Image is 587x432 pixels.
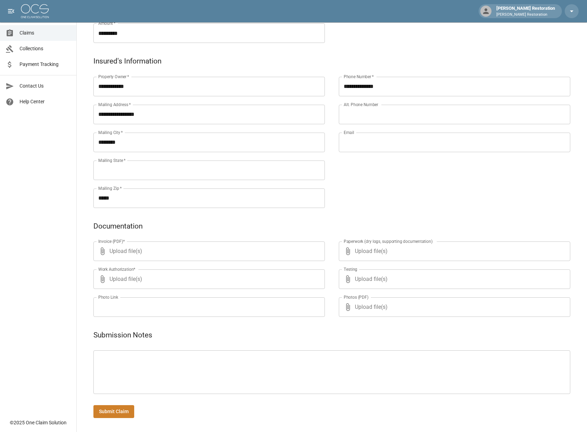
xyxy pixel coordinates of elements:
span: Upload file(s) [109,269,306,289]
label: Photo Link [98,294,118,300]
label: Alt. Phone Number [344,102,378,107]
label: Photos (PDF) [344,294,368,300]
label: Invoice (PDF)* [98,238,125,244]
label: Email [344,129,354,135]
span: Claims [20,29,71,37]
label: Mailing City [98,129,123,135]
label: Paperwork (dry logs, supporting documentation) [344,238,433,244]
span: Upload file(s) [355,297,551,317]
span: Upload file(s) [355,241,551,261]
p: [PERSON_NAME] Restoration [496,12,555,18]
span: Payment Tracking [20,61,71,68]
button: Submit Claim [93,405,134,418]
div: © 2025 One Claim Solution [10,419,67,426]
label: Mailing State [98,157,125,163]
button: open drawer [4,4,18,18]
span: Help Center [20,98,71,105]
label: Phone Number [344,74,374,80]
div: [PERSON_NAME] Restoration [494,5,558,17]
label: Property Owner [98,74,129,80]
label: Mailing Address [98,102,131,107]
span: Contact Us [20,82,71,90]
span: Upload file(s) [109,241,306,261]
span: Upload file(s) [355,269,551,289]
label: Work Authorization* [98,266,136,272]
label: Amount [98,20,116,26]
label: Testing [344,266,357,272]
span: Collections [20,45,71,52]
img: ocs-logo-white-transparent.png [21,4,49,18]
label: Mailing Zip [98,185,122,191]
